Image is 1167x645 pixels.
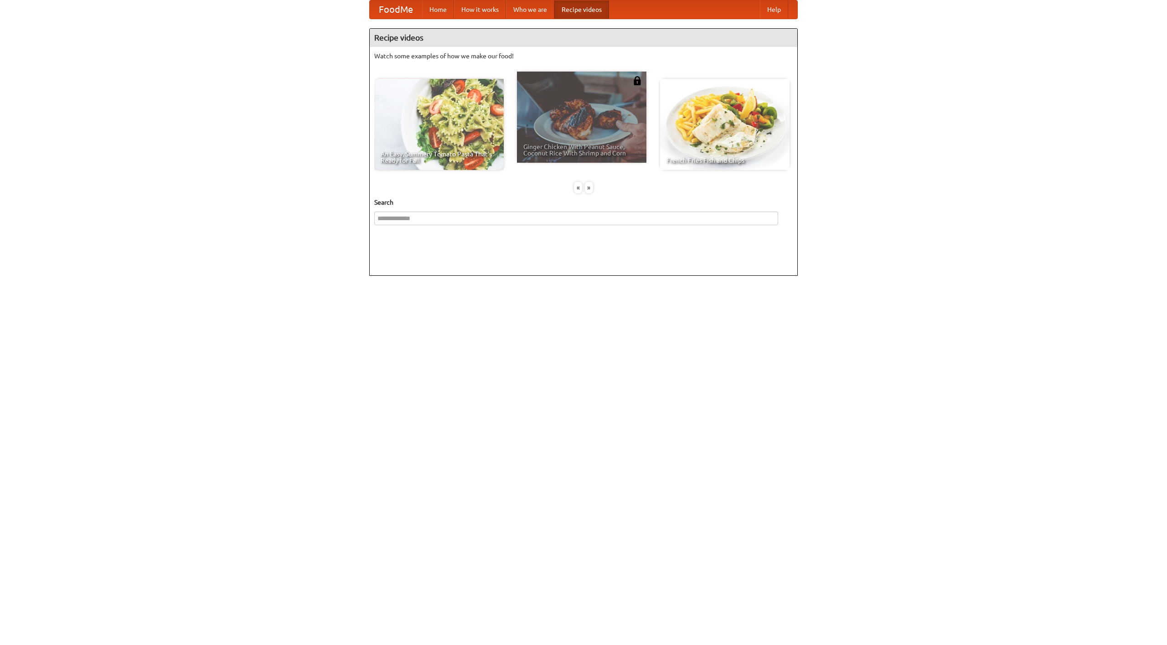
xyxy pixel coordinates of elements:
[370,29,797,47] h4: Recipe videos
[585,182,593,193] div: »
[633,76,642,85] img: 483408.png
[574,182,582,193] div: «
[374,198,793,207] h5: Search
[666,157,783,164] span: French Fries Fish and Chips
[760,0,788,19] a: Help
[454,0,506,19] a: How it works
[422,0,454,19] a: Home
[374,52,793,61] p: Watch some examples of how we make our food!
[554,0,609,19] a: Recipe videos
[374,79,504,170] a: An Easy, Summery Tomato Pasta That's Ready for Fall
[381,151,497,164] span: An Easy, Summery Tomato Pasta That's Ready for Fall
[660,79,790,170] a: French Fries Fish and Chips
[370,0,422,19] a: FoodMe
[506,0,554,19] a: Who we are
